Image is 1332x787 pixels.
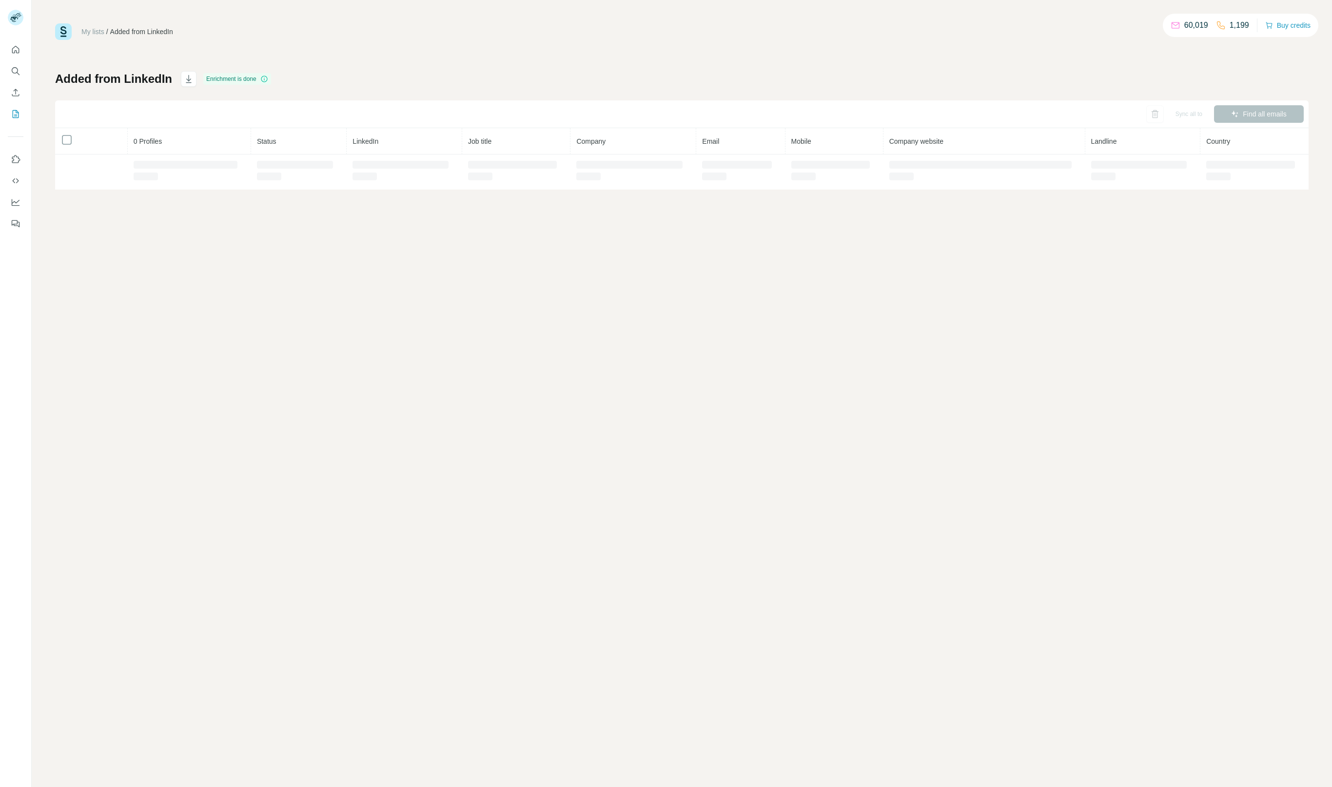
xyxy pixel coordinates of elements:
li: / [106,27,108,37]
span: Email [702,137,719,145]
button: Feedback [8,215,23,232]
div: Added from LinkedIn [110,27,173,37]
div: Enrichment is done [203,73,271,85]
button: My lists [8,105,23,123]
button: Use Surfe on LinkedIn [8,151,23,168]
span: Mobile [791,137,811,145]
button: Enrich CSV [8,84,23,101]
span: 0 Profiles [134,137,162,145]
p: 1,199 [1230,19,1249,31]
span: Landline [1091,137,1117,145]
button: Buy credits [1265,19,1311,32]
button: Search [8,62,23,80]
h1: Added from LinkedIn [55,71,172,87]
span: Company [576,137,606,145]
a: My lists [81,28,104,36]
img: Surfe Logo [55,23,72,40]
span: LinkedIn [353,137,378,145]
button: Quick start [8,41,23,58]
span: Job title [468,137,491,145]
button: Use Surfe API [8,172,23,190]
span: Status [257,137,276,145]
button: Dashboard [8,193,23,211]
p: 60,019 [1184,19,1208,31]
span: Country [1206,137,1230,145]
span: Company website [889,137,943,145]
